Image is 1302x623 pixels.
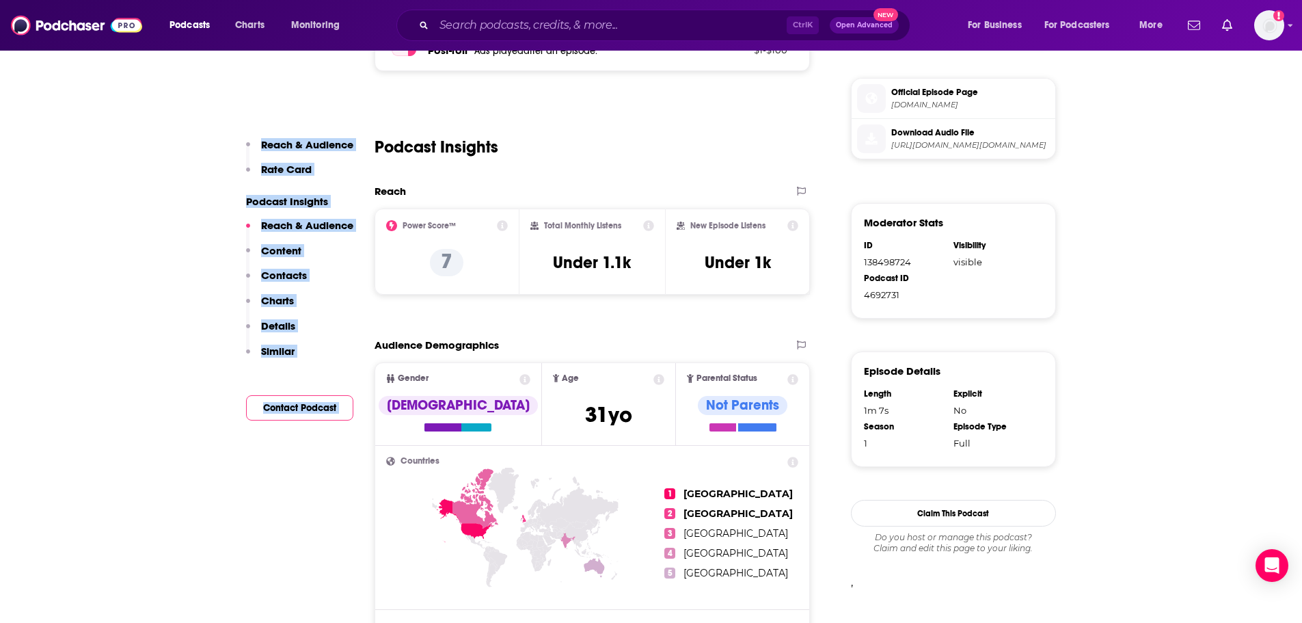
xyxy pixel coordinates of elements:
[787,16,819,34] span: Ctrl K
[430,249,463,276] p: 7
[169,16,210,35] span: Podcasts
[246,269,307,294] button: Contacts
[1273,10,1284,21] svg: Add a profile image
[683,547,788,559] span: [GEOGRAPHIC_DATA]
[683,507,793,520] span: [GEOGRAPHIC_DATA]
[864,364,940,377] h3: Episode Details
[690,221,765,230] h2: New Episode Listens
[1035,14,1130,36] button: open menu
[891,100,1050,110] span: podcasters.spotify.com
[375,185,406,198] h2: Reach
[261,163,312,176] p: Rate Card
[864,273,945,284] div: Podcast ID
[851,500,1056,527] button: Claim This Podcast
[857,84,1050,113] a: Official Episode Page[DOMAIN_NAME]
[1256,549,1288,582] div: Open Intercom Messenger
[246,395,353,421] button: Contact Podcast
[375,339,499,352] h2: Audience Demographics
[261,138,353,151] p: Reach & Audience
[261,345,295,358] p: Similar
[261,294,294,307] p: Charts
[246,294,294,319] button: Charts
[409,10,923,41] div: Search podcasts, credits, & more...
[11,12,142,38] img: Podchaser - Follow, Share and Rate Podcasts
[1254,10,1284,40] button: Show profile menu
[246,345,295,370] button: Similar
[683,488,793,500] span: [GEOGRAPHIC_DATA]
[379,396,538,415] div: [DEMOGRAPHIC_DATA]
[226,14,273,36] a: Charts
[291,16,340,35] span: Monitoring
[544,221,621,230] h2: Total Monthly Listens
[953,388,1034,399] div: Explicit
[683,527,788,540] span: [GEOGRAPHIC_DATA]
[864,256,945,267] div: 138498724
[401,457,439,466] span: Countries
[864,421,945,432] div: Season
[696,374,757,383] span: Parental Status
[1254,10,1284,40] span: Logged in as jpierro
[873,8,898,21] span: New
[968,16,1022,35] span: For Business
[403,221,456,230] h2: Power Score™
[1182,14,1206,37] a: Show notifications dropdown
[836,22,893,29] span: Open Advanced
[857,124,1050,153] a: Download Audio File[URL][DOMAIN_NAME][DOMAIN_NAME]
[664,488,675,499] span: 1
[261,244,301,257] p: Content
[698,396,787,415] div: Not Parents
[1139,16,1163,35] span: More
[246,219,353,244] button: Reach & Audience
[705,252,771,273] h3: Under 1k
[261,219,353,232] p: Reach & Audience
[683,567,788,579] span: [GEOGRAPHIC_DATA]
[585,401,632,428] span: 31 yo
[553,252,631,273] h3: Under 1.1k
[958,14,1039,36] button: open menu
[1130,14,1180,36] button: open menu
[664,568,675,579] span: 5
[953,256,1034,267] div: visible
[246,138,353,163] button: Reach & Audience
[1217,14,1238,37] a: Show notifications dropdown
[864,438,945,449] div: 1
[891,127,1050,139] span: Download Audio File
[282,14,357,36] button: open menu
[160,14,228,36] button: open menu
[953,438,1034,449] div: Full
[474,45,597,57] span: Ads played after an episode .
[664,548,675,559] span: 4
[953,240,1034,251] div: Visibility
[375,137,498,157] h2: Podcast Insights
[953,421,1034,432] div: Episode Type
[1254,10,1284,40] img: User Profile
[864,405,945,416] div: 1m 7s
[261,319,295,332] p: Details
[864,240,945,251] div: ID
[864,388,945,399] div: Length
[246,195,353,208] p: Podcast Insights
[562,374,579,383] span: Age
[235,16,265,35] span: Charts
[864,216,943,229] h3: Moderator Stats
[830,17,899,34] button: Open AdvancedNew
[246,244,301,269] button: Content
[864,289,945,300] div: 4692731
[398,374,429,383] span: Gender
[246,163,312,188] button: Rate Card
[664,508,675,519] span: 2
[261,269,307,282] p: Contacts
[851,532,1056,543] span: Do you host or manage this podcast?
[246,319,295,345] button: Details
[891,140,1050,150] span: https://anchor.fm/s/85ab3d64/podcast/play/49851949/https%3A%2F%2Fd3ctxlq1ktw2nl.cloudfront.net%2F...
[953,405,1034,416] div: No
[891,86,1050,98] span: Official Episode Page
[664,528,675,539] span: 3
[851,532,1056,554] div: Claim and edit this page to your liking.
[434,14,787,36] input: Search podcasts, credits, & more...
[1044,16,1110,35] span: For Podcasters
